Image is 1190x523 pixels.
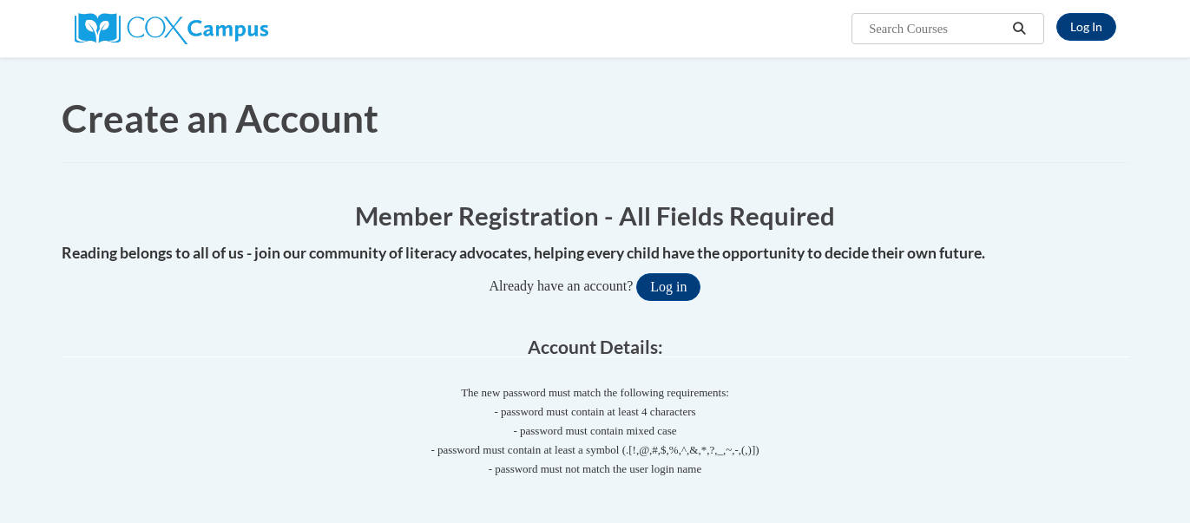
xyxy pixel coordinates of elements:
i:  [1011,23,1027,36]
span: Already have an account? [490,278,634,293]
h4: Reading belongs to all of us - join our community of literacy advocates, helping every child have... [62,242,1129,265]
img: Cox Campus [75,13,268,44]
a: Log In [1056,13,1116,41]
span: Create an Account [62,95,378,141]
span: - password must contain at least 4 characters - password must contain mixed case - password must ... [62,402,1129,479]
a: Cox Campus [75,20,268,35]
span: Account Details: [528,336,663,357]
h1: Member Registration - All Fields Required [62,198,1129,233]
button: Search [1006,18,1032,39]
span: The new password must match the following requirements: [461,386,729,399]
button: Log in [636,273,700,301]
input: Search Courses [867,18,1006,39]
